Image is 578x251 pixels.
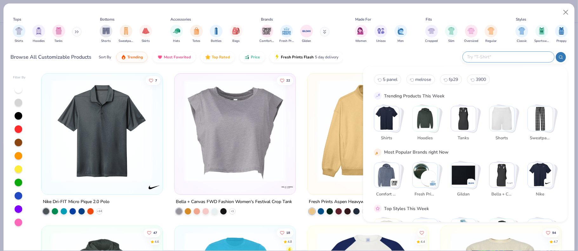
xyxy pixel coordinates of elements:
[15,27,23,35] img: Shirts Image
[231,209,234,213] span: + 1
[145,76,160,85] button: Like
[530,135,551,142] span: Sweatpants
[32,25,45,43] div: filter for Hoodies
[55,27,62,35] img: Tanks Image
[415,192,435,198] span: Fresh Prints
[262,26,272,36] img: Comfort Colors Image
[121,55,126,60] img: trending.gif
[558,27,565,35] img: Preppy Image
[100,25,112,43] div: filter for Shorts
[375,206,381,212] img: pink_star.gif
[300,25,313,43] div: filter for Gildan
[476,76,486,83] span: 3900
[489,219,514,244] img: Cozy
[148,181,161,194] img: Nike logo
[451,219,476,244] img: Preppy
[555,25,568,43] div: filter for Preppy
[467,53,550,61] input: Try "T-Shirt"
[445,25,458,43] div: filter for Slim
[13,75,26,80] div: Filter By
[375,93,381,99] img: trend_line.gif
[376,192,397,198] span: Comfort Colors
[485,25,497,43] div: filter for Regular
[97,209,102,213] span: + 14
[300,25,313,43] button: filter button
[173,39,180,43] span: Hats
[507,180,513,186] img: Bella + Canvas
[212,55,230,60] span: Top Rated
[101,39,111,43] span: Shorts
[530,192,551,198] span: Nike
[251,55,260,60] span: Price
[515,25,528,43] div: filter for Classic
[355,39,367,43] span: Women
[528,219,553,244] img: Athleisure
[417,228,426,237] button: Like
[453,135,474,142] span: Tanks
[415,135,435,142] span: Hoodies
[201,52,235,63] button: Top Rated
[440,75,462,84] button: fp292
[384,205,429,212] div: Top Styles This Week
[127,55,143,60] span: Trending
[515,25,528,43] button: filter button
[485,25,497,43] button: filter button
[412,106,442,144] button: Stack Card Button Hoodies
[528,162,557,200] button: Stack Card Button Nike
[374,219,399,244] img: Classic
[281,181,294,194] img: Bella + Canvas logo
[451,163,476,188] img: Gildan
[542,228,559,237] button: Like
[492,135,512,142] span: Shorts
[153,52,196,63] button: Most Favorited
[15,39,23,43] span: Shirts
[357,27,365,35] img: Women Image
[425,25,438,43] button: filter button
[261,17,273,22] div: Brands
[276,228,293,237] button: Like
[155,79,157,82] span: 7
[448,27,455,35] img: Slim Image
[413,106,437,131] img: Hoodies
[13,25,25,43] button: filter button
[13,25,25,43] div: filter for Shirts
[119,25,133,43] button: filter button
[279,25,294,43] div: filter for Fresh Prints
[270,52,343,63] button: Fresh Prints Flash5 day delivery
[556,39,567,43] span: Preppy
[123,27,130,35] img: Sweatpants Image
[13,17,21,22] div: Tops
[374,163,399,188] img: Comfort Colors
[397,27,404,35] img: Men Image
[142,39,150,43] span: Skirts
[314,80,422,182] img: a5fef0f3-26ac-4d1f-8e04-62fc7b7c0c3a
[143,228,160,237] button: Like
[383,76,397,83] span: 5 panel
[275,55,280,60] img: flash.gif
[11,53,92,61] div: Browse All Customizable Products
[426,17,432,22] div: Fits
[374,75,401,84] button: 5 panel0
[43,198,110,206] div: Nike Dri-FIT Micro Pique 2.0 Polo
[164,55,191,60] span: Most Favorited
[425,39,438,43] span: Cropped
[406,75,435,84] button: melrose1
[451,162,480,200] button: Stack Card Button Gildan
[230,25,242,43] button: filter button
[302,26,311,36] img: Gildan Image
[279,39,294,43] span: Fresh Prints
[451,106,476,131] img: Tanks
[100,25,112,43] button: filter button
[48,80,156,182] img: 21fda654-1eb2-4c2c-b188-be26a870e180
[139,25,152,43] button: filter button
[230,25,242,43] div: filter for Bags
[420,239,425,244] div: 4.4
[33,39,45,43] span: Hoodies
[276,76,293,85] button: Like
[154,239,159,244] div: 4.6
[518,27,526,35] img: Classic Image
[213,27,220,35] img: Bottles Image
[156,80,264,182] img: 24bf7366-3a35-45c3-93fe-33e7e862fc5a
[516,17,527,22] div: Styles
[453,192,474,198] span: Gildan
